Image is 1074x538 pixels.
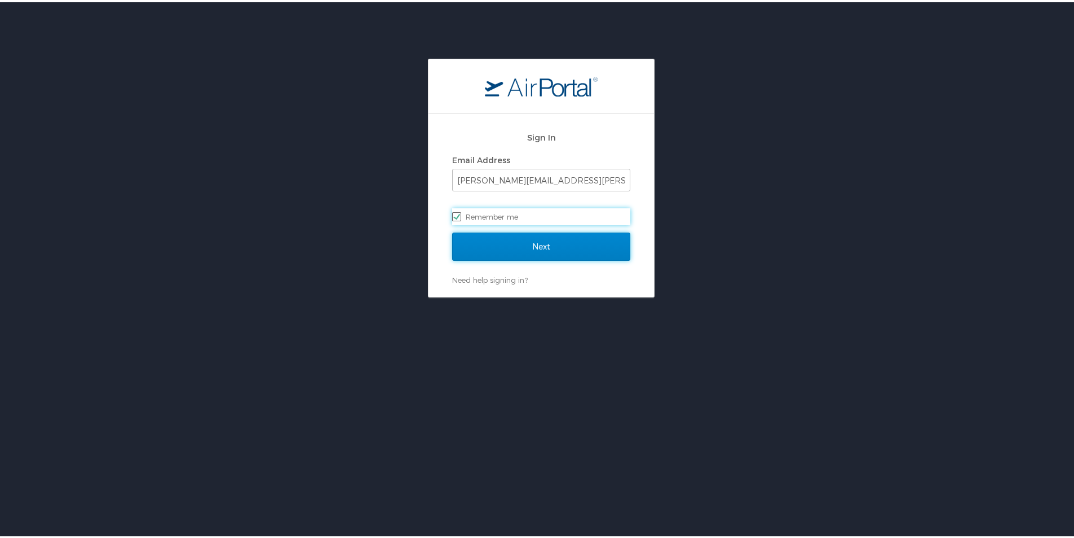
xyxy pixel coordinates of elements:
[485,74,598,94] img: logo
[452,206,630,223] label: Remember me
[452,153,510,163] label: Email Address
[452,129,630,142] h2: Sign In
[452,273,528,282] a: Need help signing in?
[452,230,630,259] input: Next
